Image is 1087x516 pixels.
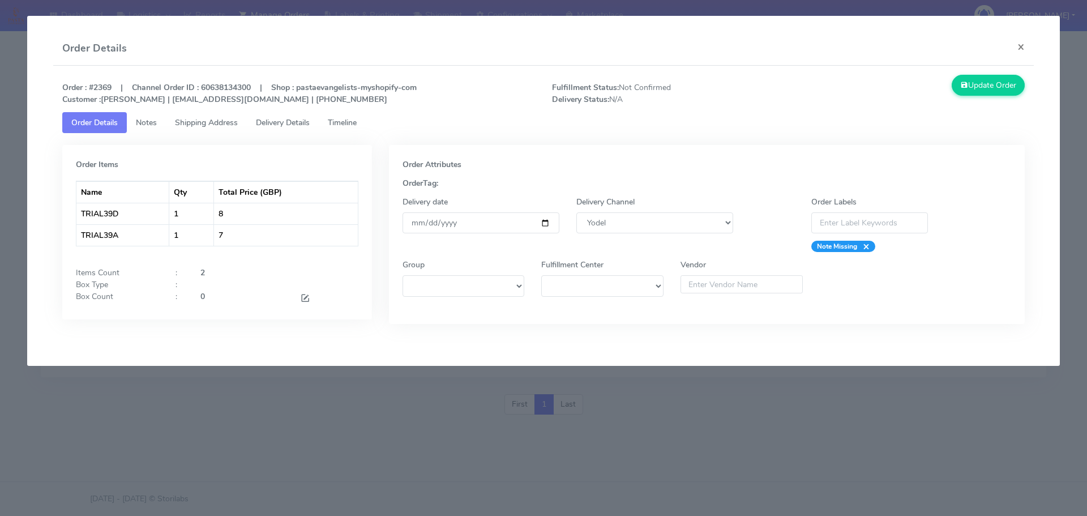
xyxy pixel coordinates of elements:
[76,159,118,170] strong: Order Items
[214,224,357,246] td: 7
[328,117,357,128] span: Timeline
[403,178,438,189] strong: OrderTag:
[576,196,635,208] label: Delivery Channel
[857,241,870,252] span: ×
[167,291,192,306] div: :
[169,203,214,224] td: 1
[62,112,1025,133] ul: Tabs
[169,224,214,246] td: 1
[76,203,169,224] td: TRIAL39D
[214,203,357,224] td: 8
[67,267,167,279] div: Items Count
[811,212,928,233] input: Enter Label Keywords
[403,159,461,170] strong: Order Attributes
[681,259,706,271] label: Vendor
[167,267,192,279] div: :
[811,196,857,208] label: Order Labels
[76,181,169,203] th: Name
[67,291,167,306] div: Box Count
[256,117,310,128] span: Delivery Details
[681,275,803,293] input: Enter Vendor Name
[200,267,205,278] strong: 2
[541,259,604,271] label: Fulfillment Center
[200,291,205,302] strong: 0
[543,82,789,105] span: Not Confirmed N/A
[1008,32,1034,62] button: Close
[136,117,157,128] span: Notes
[76,224,169,246] td: TRIAL39A
[403,259,425,271] label: Group
[169,181,214,203] th: Qty
[175,117,238,128] span: Shipping Address
[67,279,167,291] div: Box Type
[552,82,619,93] strong: Fulfillment Status:
[71,117,118,128] span: Order Details
[952,75,1025,96] button: Update Order
[62,94,101,105] strong: Customer :
[552,94,609,105] strong: Delivery Status:
[403,196,448,208] label: Delivery date
[167,279,192,291] div: :
[214,181,357,203] th: Total Price (GBP)
[62,82,417,105] strong: Order : #2369 | Channel Order ID : 60638134300 | Shop : pastaevangelists-myshopify-com [PERSON_NA...
[817,242,857,251] strong: Note Missing
[62,41,127,56] h4: Order Details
